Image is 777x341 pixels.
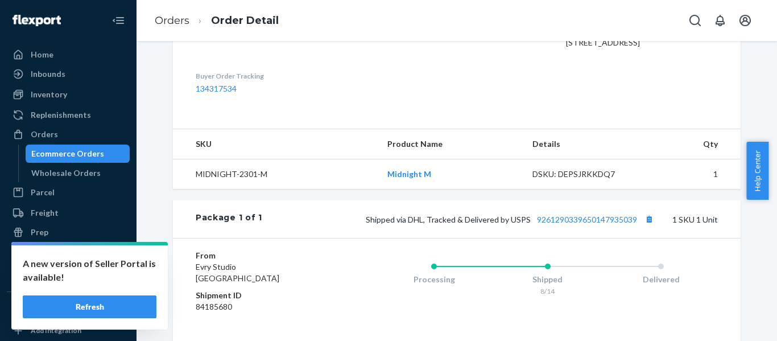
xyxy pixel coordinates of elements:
[642,212,656,227] button: Copy tracking number
[491,274,605,285] div: Shipped
[31,129,58,140] div: Orders
[31,89,67,100] div: Inventory
[7,243,130,261] a: Returns
[566,26,640,47] span: [PERSON_NAME] [STREET_ADDRESS]
[196,262,279,283] span: Evry Studio [GEOGRAPHIC_DATA]
[31,227,48,238] div: Prep
[7,125,130,143] a: Orders
[196,250,332,261] dt: From
[262,212,718,227] div: 1 SKU 1 Unit
[26,145,130,163] a: Ecommerce Orders
[684,9,706,32] button: Open Search Box
[537,215,637,224] a: 9261290339650147935039
[196,84,237,93] a: 134317534
[387,169,431,179] a: Midnight M
[491,286,605,296] div: 8/14
[31,187,55,198] div: Parcel
[378,129,524,159] th: Product Name
[155,14,189,27] a: Orders
[23,295,156,318] button: Refresh
[13,15,61,26] img: Flexport logo
[7,183,130,202] a: Parcel
[31,148,104,159] div: Ecommerce Orders
[31,68,65,80] div: Inbounds
[31,167,101,179] div: Wholesale Orders
[7,223,130,241] a: Prep
[31,109,91,121] div: Replenishments
[648,129,741,159] th: Qty
[523,129,648,159] th: Details
[7,85,130,104] a: Inventory
[7,204,130,222] a: Freight
[7,46,130,64] a: Home
[746,142,768,200] button: Help Center
[23,257,156,284] p: A new version of Seller Portal is available!
[31,326,81,335] div: Add Integration
[7,106,130,124] a: Replenishments
[648,159,741,189] td: 1
[7,324,130,338] a: Add Integration
[211,14,279,27] a: Order Detail
[709,9,731,32] button: Open notifications
[196,212,262,227] div: Package 1 of 1
[173,159,378,189] td: MIDNIGHT-2301-M
[146,4,288,38] ol: breadcrumbs
[366,215,656,224] span: Shipped via DHL, Tracked & Delivered by USPS
[196,71,395,81] dt: Buyer Order Tracking
[7,301,130,319] button: Integrations
[377,274,491,285] div: Processing
[26,164,130,182] a: Wholesale Orders
[107,9,130,32] button: Close Navigation
[532,169,639,180] div: DSKU: DEPSJRKKDQ7
[196,290,332,301] dt: Shipment ID
[31,207,59,219] div: Freight
[7,263,130,281] a: Reporting
[196,301,332,313] dd: 84185680
[7,65,130,83] a: Inbounds
[604,274,718,285] div: Delivered
[734,9,757,32] button: Open account menu
[173,129,378,159] th: SKU
[31,49,53,60] div: Home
